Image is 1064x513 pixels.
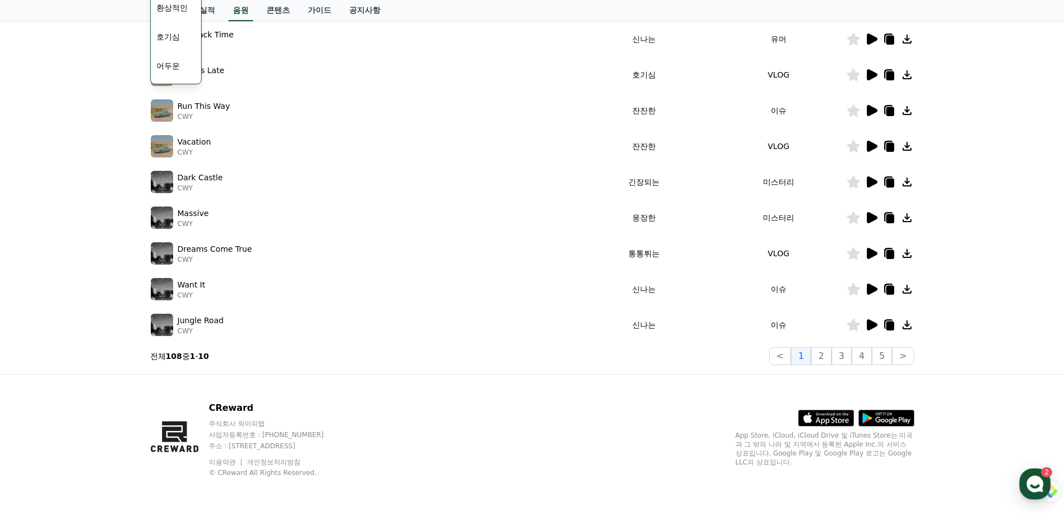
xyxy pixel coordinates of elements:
button: > [892,347,914,365]
p: CWY [178,41,234,50]
td: 통통튀는 [576,236,711,271]
td: 이슈 [711,271,846,307]
p: CReward [209,401,345,415]
a: 설정 [144,354,214,382]
p: CWY [178,184,223,193]
strong: 1 [190,352,195,361]
span: 설정 [173,371,186,380]
a: 개인정보처리방침 [247,458,300,466]
p: 전체 중 - [150,351,209,362]
td: 긴장되는 [576,164,711,200]
p: Dreams Come True [178,243,252,255]
button: 어두운 [152,54,184,78]
button: 3 [832,347,852,365]
button: 4 [852,347,872,365]
td: 이슈 [711,93,846,128]
span: 대화 [102,371,116,380]
p: © CReward All Rights Reserved. [209,468,345,477]
p: Dark Castle [178,172,223,184]
td: 웅장한 [576,200,711,236]
td: 신나는 [576,21,711,57]
td: 미스터리 [711,200,846,236]
p: Vacation [178,136,211,148]
p: Run This Way [178,100,230,112]
img: music [151,171,173,193]
p: Want It [178,279,206,291]
p: 사업자등록번호 : [PHONE_NUMBER] [209,430,345,439]
span: 홈 [35,371,42,380]
strong: 10 [198,352,209,361]
td: VLOG [711,236,846,271]
span: 2 [113,353,117,362]
p: CWY [178,148,211,157]
img: music [151,278,173,300]
td: 신나는 [576,271,711,307]
td: 신나는 [576,307,711,343]
p: 주식회사 와이피랩 [209,419,345,428]
img: music [151,99,173,122]
p: CWY [178,255,252,264]
p: CWY [178,112,230,121]
button: 5 [872,347,892,365]
td: 유머 [711,21,846,57]
td: 미스터리 [711,164,846,200]
p: CWY [178,291,206,300]
button: < [769,347,791,365]
p: Cat Rack Time [178,29,234,41]
strong: 108 [166,352,182,361]
img: music [151,207,173,229]
p: CWY [178,327,224,335]
td: 호기심 [576,57,711,93]
button: 호기심 [152,25,184,49]
p: 주소 : [STREET_ADDRESS] [209,442,345,450]
td: 이슈 [711,307,846,343]
a: 이용약관 [209,458,244,466]
p: Jungle Road [178,315,224,327]
td: 잔잔한 [576,93,711,128]
p: App Store, iCloud, iCloud Drive 및 iTunes Store는 미국과 그 밖의 나라 및 지역에서 등록된 Apple Inc.의 서비스 상표입니다. Goo... [736,431,914,467]
button: 2 [811,347,831,365]
a: 2대화 [74,354,144,382]
td: VLOG [711,128,846,164]
p: Massive [178,208,209,219]
a: 홈 [3,354,74,382]
p: CWY [178,219,209,228]
td: VLOG [711,57,846,93]
button: 1 [791,347,811,365]
img: music [151,314,173,336]
td: 잔잔한 [576,128,711,164]
img: music [151,242,173,265]
img: music [151,135,173,157]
